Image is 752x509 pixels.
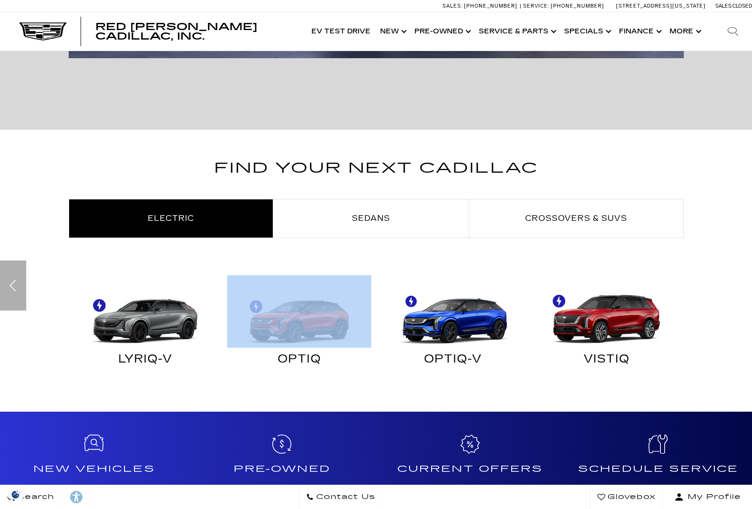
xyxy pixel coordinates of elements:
[69,199,273,238] a: Electric
[76,355,216,367] div: LYRIQ-V
[222,275,376,374] a: OPTIQ OPTIQ
[69,156,684,192] h2: Find Your Next Cadillac
[314,490,375,504] span: Contact Us
[564,412,752,507] a: Schedule Service
[5,489,27,499] section: Click to Open Cookie Consent Modal
[192,461,372,477] h4: Pre-Owned
[352,214,390,223] span: Sedans
[273,199,469,238] a: Sedans
[464,3,517,9] span: [PHONE_NUMBER]
[383,355,523,367] div: OPTIQ-V
[535,275,679,347] img: VISTIQ
[559,12,614,51] a: Specials
[307,12,375,51] a: EV Test Drive
[715,3,732,9] span: Sales:
[73,275,218,347] img: LYRIQ-V
[616,3,706,9] a: [STREET_ADDRESS][US_STATE]
[443,3,463,9] span: Sales:
[551,3,604,9] span: [PHONE_NUMBER]
[605,490,656,504] span: Glovebox
[684,490,741,504] span: My Profile
[525,214,627,223] span: Crossovers & SUVs
[299,485,383,509] a: Contact Us
[69,275,223,374] a: LYRIQ-V LYRIQ-V
[530,275,684,374] a: VISTIQ VISTIQ
[663,485,752,509] button: Open user profile menu
[376,275,530,374] a: OPTIQ-V OPTIQ-V
[188,412,376,507] a: Pre-Owned
[410,12,474,51] a: Pre-Owned
[227,275,371,347] img: OPTIQ
[520,3,607,9] a: Service: [PHONE_NUMBER]
[537,355,677,367] div: VISTIQ
[590,485,663,509] a: Glovebox
[665,12,704,51] button: More
[469,199,683,238] a: Crossovers & SUVs
[229,355,369,367] div: OPTIQ
[381,275,525,347] img: OPTIQ-V
[474,12,559,51] a: Service & Parts
[5,489,27,499] img: Opt-Out Icon
[95,21,258,42] span: Red [PERSON_NAME] Cadillac, Inc.
[380,461,560,477] h4: Current Offers
[15,490,54,504] span: Search
[148,214,194,223] span: Electric
[375,12,410,51] a: New
[4,461,184,477] h4: New Vehicles
[523,3,549,9] span: Service:
[443,3,520,9] a: Sales: [PHONE_NUMBER]
[376,412,564,507] a: Current Offers
[19,22,67,41] img: Cadillac Dark Logo with Cadillac White Text
[614,12,665,51] a: Finance
[568,461,748,477] h4: Schedule Service
[732,3,752,9] span: Closed
[95,22,297,41] a: Red [PERSON_NAME] Cadillac, Inc.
